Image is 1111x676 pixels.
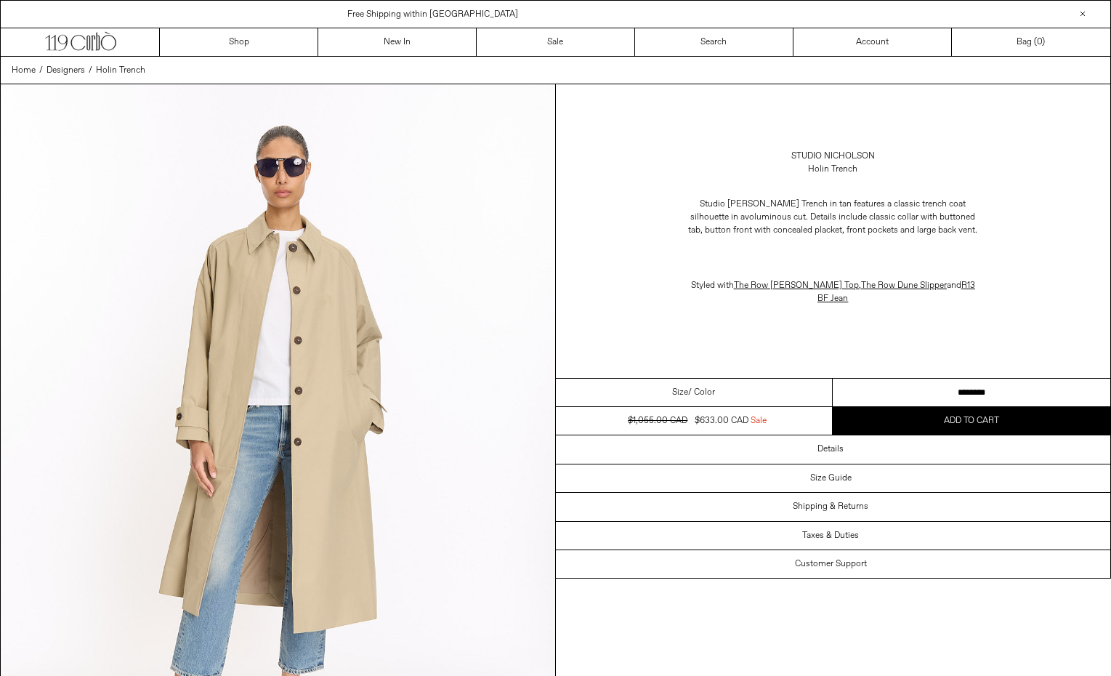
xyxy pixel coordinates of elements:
[96,65,145,76] span: Holin Trench
[793,502,868,512] h3: Shipping & Returns
[687,190,978,244] p: Studio [PERSON_NAME] Trench in tan features a classic trench coat silhouette in a
[1037,36,1042,48] span: 0
[347,9,518,20] a: Free Shipping within [GEOGRAPHIC_DATA]
[793,28,952,56] a: Account
[861,280,947,291] a: The Row Dune Slipper
[12,65,36,76] span: Home
[808,163,857,176] div: Holin Trench
[96,64,145,77] a: Holin Trench
[817,444,844,454] h3: Details
[89,64,92,77] span: /
[795,559,867,569] h3: Customer Support
[1037,36,1045,49] span: )
[695,415,748,427] span: $633.00 CAD
[791,150,875,163] a: Studio Nicholson
[952,28,1110,56] a: Bag ()
[628,415,687,427] s: $1,055.00 CAD
[734,280,859,291] a: The Row [PERSON_NAME] Top
[39,64,43,77] span: /
[802,531,859,541] h3: Taxes & Duties
[477,28,635,56] a: Sale
[160,28,318,56] a: Shop
[688,212,977,236] span: voluminous cut. Details include classic collar with buttoned tab, button front with concealed pla...
[672,386,688,399] span: Size
[47,65,85,76] span: Designers
[944,415,999,427] span: Add to cart
[318,28,477,56] a: New In
[810,473,852,483] h3: Size Guide
[688,386,715,399] span: / Color
[635,28,793,56] a: Search
[12,64,36,77] a: Home
[751,414,767,427] span: Sale
[833,407,1110,435] button: Add to cart
[691,280,975,305] span: Styled with , and
[47,64,85,77] a: Designers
